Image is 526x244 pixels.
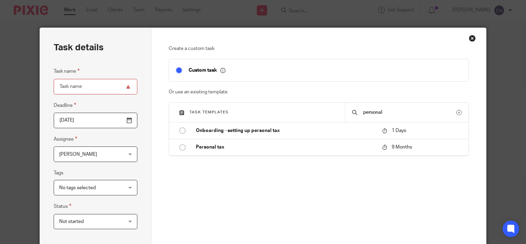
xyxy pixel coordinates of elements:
[54,79,137,94] input: Task name
[196,127,375,134] p: Onboarding - setting up personal tax
[54,101,76,109] label: Deadline
[54,202,71,210] label: Status
[59,152,97,157] span: [PERSON_NAME]
[169,45,469,52] p: Create a custom task
[54,67,80,75] label: Task name
[54,113,137,128] input: Pick a date
[189,110,229,114] span: Task templates
[54,42,104,53] h2: Task details
[196,144,375,151] p: Personal tax
[189,67,225,73] p: Custom task
[392,145,412,150] span: 9 Months
[392,128,406,133] span: 1 Days
[54,170,63,176] label: Tags
[59,185,96,190] span: No tags selected
[59,219,84,224] span: Not started
[169,89,469,95] p: Or use an existing template
[54,135,77,143] label: Assignee
[362,109,456,116] input: Search...
[469,35,476,42] div: Close this dialog window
